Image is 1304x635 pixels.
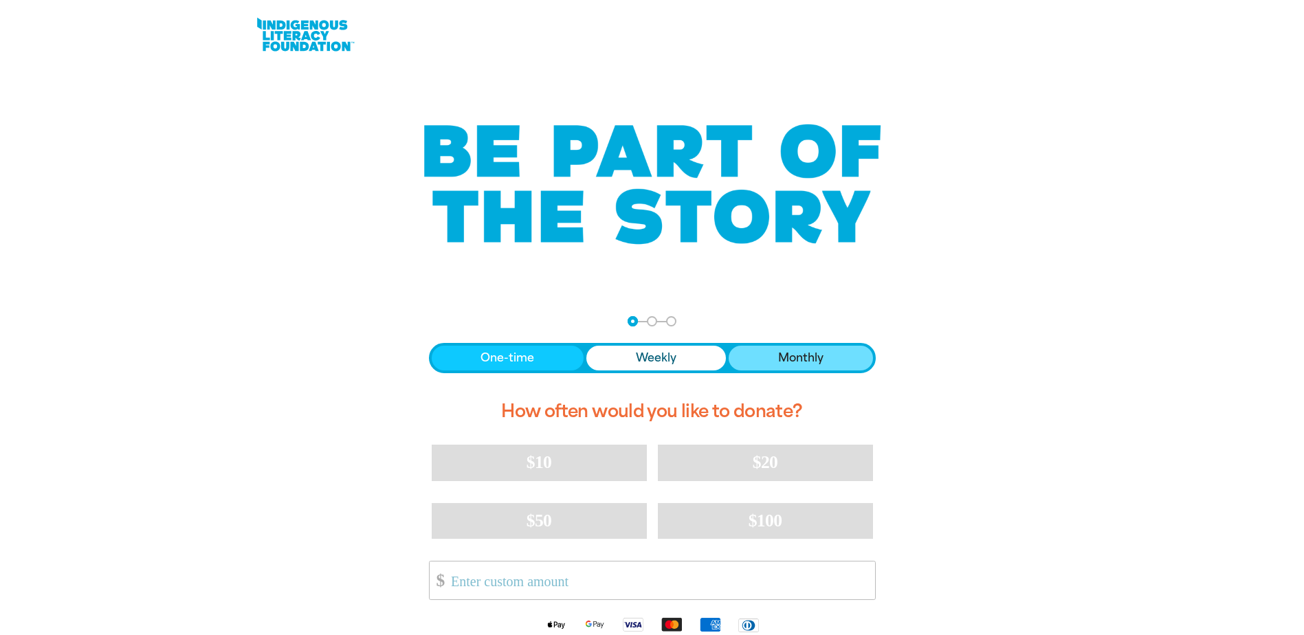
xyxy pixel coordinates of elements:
img: Be part of the story [412,97,893,272]
img: Diners Club logo [729,617,768,633]
span: Weekly [636,350,676,366]
span: $100 [749,511,782,531]
button: One-time [432,346,584,370]
h2: How often would you like to donate? [429,390,876,434]
button: Weekly [586,346,726,370]
button: $10 [432,445,647,480]
img: Visa logo [614,616,652,632]
img: Google Pay logo [575,616,614,632]
button: Monthly [729,346,873,370]
img: American Express logo [691,616,729,632]
button: $20 [658,445,873,480]
button: Navigate to step 2 of 3 to enter your details [647,316,657,326]
span: $20 [753,452,777,472]
img: Mastercard logo [652,616,691,632]
span: $10 [527,452,551,472]
span: $ [430,565,445,596]
input: Enter custom amount [441,561,874,599]
button: $50 [432,503,647,539]
button: $100 [658,503,873,539]
img: Apple Pay logo [537,616,575,632]
span: Monthly [778,350,824,366]
div: Donation frequency [429,343,876,373]
button: Navigate to step 3 of 3 to enter your payment details [666,316,676,326]
span: One-time [480,350,534,366]
button: Navigate to step 1 of 3 to enter your donation amount [628,316,638,326]
span: $50 [527,511,551,531]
